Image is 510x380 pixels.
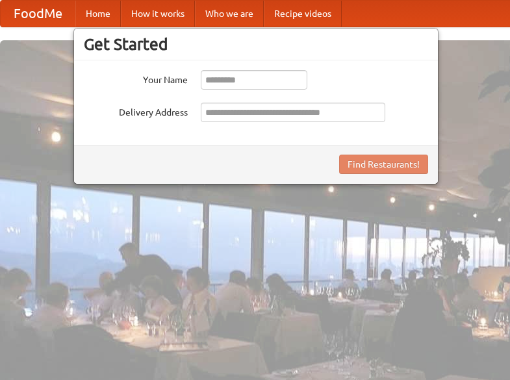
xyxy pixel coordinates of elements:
[339,155,428,174] button: Find Restaurants!
[264,1,342,27] a: Recipe videos
[84,34,428,54] h3: Get Started
[121,1,195,27] a: How it works
[84,70,188,86] label: Your Name
[195,1,264,27] a: Who we are
[1,1,75,27] a: FoodMe
[75,1,121,27] a: Home
[84,103,188,119] label: Delivery Address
